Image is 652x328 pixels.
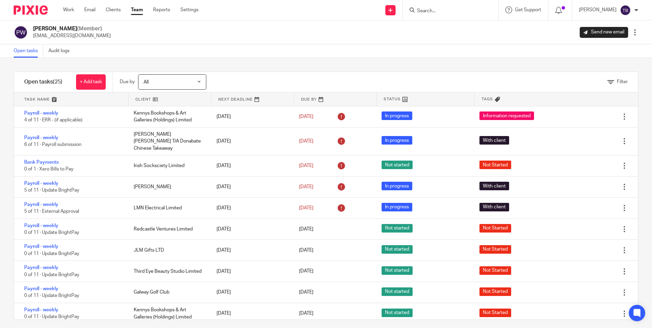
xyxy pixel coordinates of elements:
[153,6,170,13] a: Reports
[127,285,209,299] div: Galway Golf Club
[127,128,209,155] div: [PERSON_NAME] [PERSON_NAME] T/A Donabate Chinese Takeaway
[416,8,478,14] input: Search
[382,161,413,169] span: Not started
[24,188,79,193] span: 5 of 11 · Update BrightPay
[24,265,58,270] a: Payroll - weekly
[579,6,617,13] p: [PERSON_NAME]
[14,5,48,15] img: Pixie
[127,201,209,215] div: LMN Electrical Limited
[77,26,102,31] span: (Member)
[382,182,412,190] span: In progress
[127,243,209,257] div: JLM Gifts LTD
[24,251,79,256] span: 0 of 11 · Update BrightPay
[24,315,79,319] span: 0 of 11 · Update BrightPay
[299,311,313,316] span: [DATE]
[479,136,509,145] span: With client
[127,159,209,173] div: Irish Socksciety Limited
[210,285,292,299] div: [DATE]
[84,6,95,13] a: Email
[382,224,413,233] span: Not started
[479,287,511,296] span: Not Started
[299,184,313,189] span: [DATE]
[479,245,511,254] span: Not Started
[210,134,292,148] div: [DATE]
[580,27,628,38] a: Send new email
[24,78,62,86] h1: Open tasks
[210,110,292,123] div: [DATE]
[131,6,143,13] a: Team
[479,203,509,211] span: With client
[180,6,198,13] a: Settings
[299,139,313,144] span: [DATE]
[127,222,209,236] div: Redcastle Ventures Limited
[24,181,58,186] a: Payroll - weekly
[24,209,79,214] span: 5 of 11 · External Approval
[76,74,106,90] a: + Add task
[24,294,79,298] span: 0 of 11 · Update BrightPay
[382,203,412,211] span: In progress
[479,224,511,233] span: Not Started
[210,243,292,257] div: [DATE]
[479,161,511,169] span: Not Started
[127,106,209,127] div: Kennys Bookshops & Art Galleries (Holdings) Limited
[382,111,412,120] span: In progress
[14,44,43,58] a: Open tasks
[127,180,209,194] div: [PERSON_NAME]
[63,6,74,13] a: Work
[210,265,292,278] div: [DATE]
[24,160,59,165] a: Bank Payments
[479,182,509,190] span: With client
[382,266,413,275] span: Not started
[382,136,412,145] span: In progress
[24,244,58,249] a: Payroll - weekly
[299,114,313,119] span: [DATE]
[48,44,75,58] a: Audit logs
[382,309,413,317] span: Not started
[299,248,313,253] span: [DATE]
[210,201,292,215] div: [DATE]
[299,269,313,274] span: [DATE]
[24,223,58,228] a: Payroll - weekly
[299,290,313,295] span: [DATE]
[382,287,413,296] span: Not started
[210,307,292,320] div: [DATE]
[24,118,83,123] span: 4 of 11 · ERR - (if applicable)
[210,159,292,173] div: [DATE]
[53,79,62,85] span: (25)
[24,202,58,207] a: Payroll - weekly
[24,230,79,235] span: 0 of 11 · Update BrightPay
[479,111,534,120] span: Information requested
[127,265,209,278] div: Third Eye Beauty Studio Limited
[210,222,292,236] div: [DATE]
[299,227,313,232] span: [DATE]
[24,111,58,116] a: Payroll - weekly
[24,167,73,172] span: 0 of 1 · Xero Bills to Pay
[299,206,313,210] span: [DATE]
[620,5,631,16] img: svg%3E
[299,163,313,168] span: [DATE]
[515,8,541,12] span: Get Support
[33,25,111,32] h2: [PERSON_NAME]
[106,6,121,13] a: Clients
[24,308,58,312] a: Payroll - weekly
[479,309,511,317] span: Not Started
[384,96,401,102] span: Status
[14,25,28,40] img: svg%3E
[382,245,413,254] span: Not started
[210,180,292,194] div: [DATE]
[120,78,135,85] p: Due by
[481,96,493,102] span: Tags
[24,142,81,147] span: 6 of 11 · Payroll submission
[24,135,58,140] a: Payroll - weekly
[24,286,58,291] a: Payroll - weekly
[24,272,79,277] span: 0 of 11 · Update BrightPay
[33,32,111,39] p: [EMAIL_ADDRESS][DOMAIN_NAME]
[144,80,149,85] span: All
[479,266,511,275] span: Not Started
[127,303,209,324] div: Kennys Bookshops & Art Galleries (Holdings) Limited
[617,79,628,84] span: Filter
